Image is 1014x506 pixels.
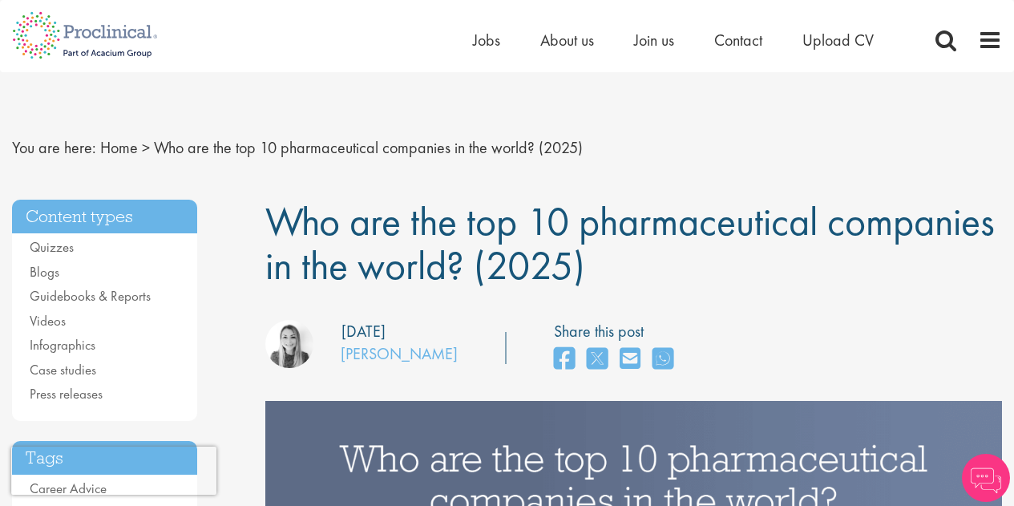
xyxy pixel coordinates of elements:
a: About us [540,30,594,51]
a: [PERSON_NAME] [341,343,458,364]
a: Contact [714,30,762,51]
a: Case studies [30,361,96,378]
a: breadcrumb link [100,137,138,158]
h3: Tags [12,441,197,476]
a: Upload CV [802,30,874,51]
a: Guidebooks & Reports [30,287,151,305]
a: Videos [30,312,66,330]
a: Quizzes [30,238,74,256]
h3: Content types [12,200,197,234]
a: share on twitter [587,342,608,377]
a: share on facebook [554,342,575,377]
a: Blogs [30,263,59,281]
div: [DATE] [341,320,386,343]
img: Hannah Burke [265,320,313,368]
iframe: reCAPTCHA [11,447,216,495]
span: You are here: [12,137,96,158]
img: Chatbot [962,454,1010,502]
a: share on whats app [652,342,673,377]
a: Join us [634,30,674,51]
span: Who are the top 10 pharmaceutical companies in the world? (2025) [265,196,995,291]
a: Press releases [30,385,103,403]
a: Infographics [30,336,95,354]
a: share on email [620,342,640,377]
a: Jobs [473,30,500,51]
label: Share this post [554,320,681,343]
span: > [142,137,150,158]
span: Who are the top 10 pharmaceutical companies in the world? (2025) [154,137,583,158]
